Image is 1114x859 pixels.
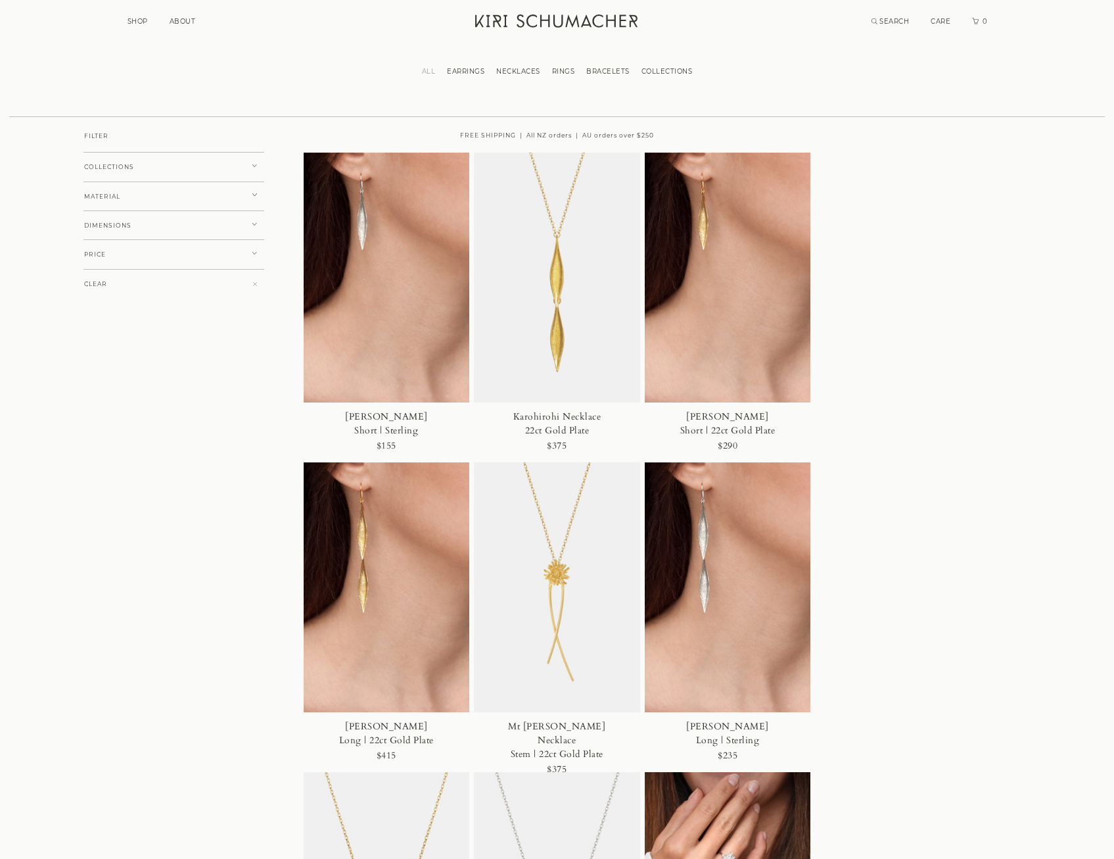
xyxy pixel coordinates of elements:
[474,462,640,712] img: Mt Cook Lily Necklace Stem | 22ct Gold Plate
[416,67,442,76] a: ALL
[931,17,950,26] a: CARE
[718,747,737,765] div: $235
[981,17,988,26] span: 0
[871,17,910,26] a: Search
[333,410,440,437] div: [PERSON_NAME] Short | Sterling
[546,67,581,76] a: RINGS
[83,182,264,212] button: MATERIAL
[377,747,396,765] div: $415
[441,67,490,76] a: EARRINGS
[718,437,737,455] div: $290
[580,67,636,76] a: BRACELETS
[474,153,640,403] img: Karohirohi Necklace 22ct Gold Plate
[84,133,108,139] span: FILTER
[333,720,440,747] div: [PERSON_NAME] Long | 22ct Gold Plate
[170,17,196,26] a: ABOUT
[83,269,264,299] button: CLEAR
[377,437,396,455] div: $155
[84,222,131,229] span: DIMENSIONS
[304,153,470,462] a: [PERSON_NAME]Short | Sterling$155
[490,67,546,76] a: NECKLACES
[504,720,611,761] div: Mt [PERSON_NAME] Necklace Stem | 22ct Gold Plate
[304,462,470,772] a: [PERSON_NAME]Long | 22ct Gold Plate$415
[674,410,781,437] div: [PERSON_NAME] Short | 22ct Gold Plate
[474,153,640,462] a: Karohirohi Necklace22ct Gold Plate$375
[83,239,264,270] button: PRICE
[83,152,264,182] button: COLLECTIONS
[83,210,264,241] button: DIMENSIONS
[879,17,909,26] span: SEARCH
[972,17,988,26] a: Cart
[128,17,148,26] a: SHOP
[84,281,107,287] span: CLEAR
[467,7,648,39] a: Kiri Schumacher Home
[645,153,811,462] a: [PERSON_NAME]Short | 22ct Gold Plate$290
[474,462,640,772] a: Mt [PERSON_NAME] NecklaceStem | 22ct Gold Plate$375
[304,116,811,153] div: FREE SHIPPING | All NZ orders | AU orders over $250
[547,761,567,779] div: $375
[674,720,781,747] div: [PERSON_NAME] Long | Sterling
[84,164,134,170] span: COLLECTIONS
[84,193,120,200] span: MATERIAL
[645,462,811,772] a: [PERSON_NAME]Long | Sterling$235
[504,410,611,437] div: Karohirohi Necklace 22ct Gold Plate
[84,251,106,258] span: PRICE
[547,437,567,455] div: $375
[636,67,699,76] a: COLLECTIONS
